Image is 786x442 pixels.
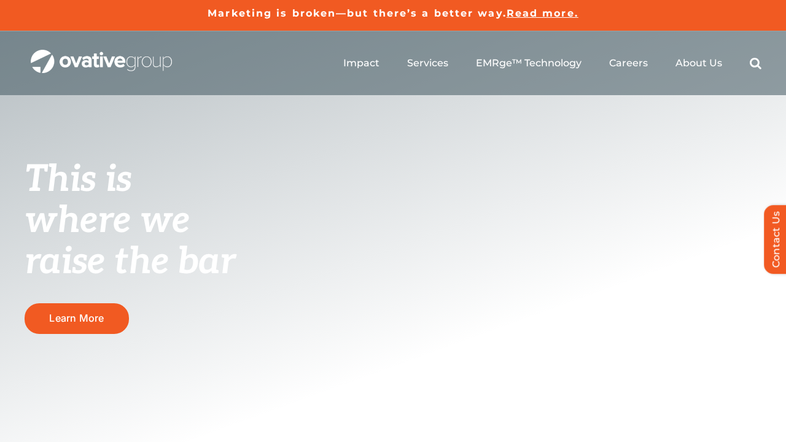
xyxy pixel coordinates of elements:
[25,158,131,202] span: This is
[208,7,507,19] a: Marketing is broken—but there’s a better way.
[609,57,648,69] a: Careers
[25,303,129,333] a: Learn More
[31,48,172,60] a: OG_Full_horizontal_WHT
[507,7,578,19] a: Read more.
[49,312,104,324] span: Learn More
[675,57,722,69] a: About Us
[750,57,761,69] a: Search
[343,57,379,69] a: Impact
[476,57,582,69] a: EMRge™ Technology
[343,44,761,83] nav: Menu
[407,57,448,69] a: Services
[25,199,235,284] span: where we raise the bar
